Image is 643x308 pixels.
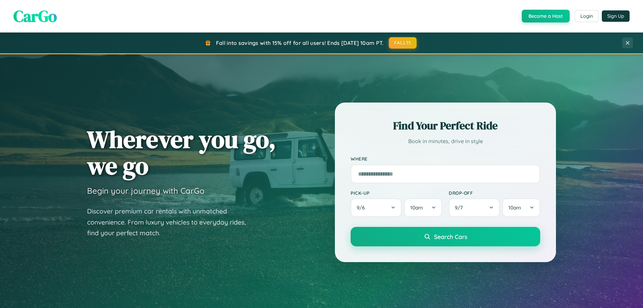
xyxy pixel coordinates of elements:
[410,204,423,211] span: 10am
[351,198,402,217] button: 9/6
[351,227,540,246] button: Search Cars
[87,126,276,179] h1: Wherever you go, we go
[87,206,255,239] p: Discover premium car rentals with unmatched convenience. From luxury vehicles to everyday rides, ...
[508,204,521,211] span: 10am
[449,198,500,217] button: 9/7
[455,204,466,211] span: 9 / 7
[351,156,540,162] label: Where
[449,190,540,196] label: Drop-off
[357,204,368,211] span: 9 / 6
[13,5,57,27] span: CarGo
[216,40,384,46] span: Fall into savings with 15% off for all users! Ends [DATE] 10am PT.
[502,198,540,217] button: 10am
[434,233,467,240] span: Search Cars
[575,10,598,22] button: Login
[351,118,540,133] h2: Find Your Perfect Ride
[404,198,442,217] button: 10am
[522,10,570,22] button: Become a Host
[351,136,540,146] p: Book in minutes, drive in style
[351,190,442,196] label: Pick-up
[602,10,630,22] button: Sign Up
[389,37,417,49] button: FALL15
[87,186,205,196] h3: Begin your journey with CarGo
